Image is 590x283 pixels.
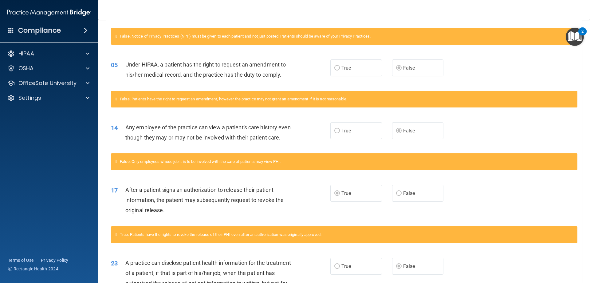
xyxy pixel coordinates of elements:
[120,159,281,164] span: False. Only employees whose job it is to be involved with the care of patients may view PHI.
[125,124,291,141] span: Any employee of the practice can view a patient's care history even though they may or may not be...
[18,94,41,102] p: Settings
[341,263,351,269] span: True
[334,129,340,133] input: True
[7,79,89,87] a: OfficeSafe University
[120,97,347,101] span: False. Patients have the right to request an amendment, however the practice may not grant an ame...
[334,66,340,71] input: True
[396,191,402,196] input: False
[120,232,321,237] span: True. Patients have the rights to revoke the release of their PHI even after an authorization was...
[125,187,284,213] span: After a patient signs an authorization to release their patient information, the patient may subs...
[341,128,351,134] span: True
[18,65,34,72] p: OSHA
[403,128,415,134] span: False
[18,26,61,35] h4: Compliance
[7,65,89,72] a: OSHA
[341,65,351,71] span: True
[111,124,118,131] span: 14
[18,50,34,57] p: HIPAA
[403,263,415,269] span: False
[8,266,58,272] span: Ⓒ Rectangle Health 2024
[566,28,584,46] button: Open Resource Center, 2 new notifications
[559,241,583,264] iframe: Drift Widget Chat Controller
[111,260,118,267] span: 23
[581,31,584,39] div: 2
[7,50,89,57] a: HIPAA
[396,264,402,269] input: False
[125,61,286,78] span: Under HIPAA, a patient has the right to request an amendment to his/her medical record, and the p...
[341,190,351,196] span: True
[8,257,33,263] a: Terms of Use
[7,6,91,19] img: PMB logo
[334,264,340,269] input: True
[41,257,69,263] a: Privacy Policy
[396,129,402,133] input: False
[111,187,118,194] span: 17
[403,65,415,71] span: False
[18,79,77,87] p: OfficeSafe University
[334,191,340,196] input: True
[111,61,118,69] span: 05
[396,66,402,71] input: False
[7,94,89,102] a: Settings
[403,190,415,196] span: False
[120,34,371,38] span: False. Notice of Privacy Practices (NPP) must be given to each patient and not just posted. Patie...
